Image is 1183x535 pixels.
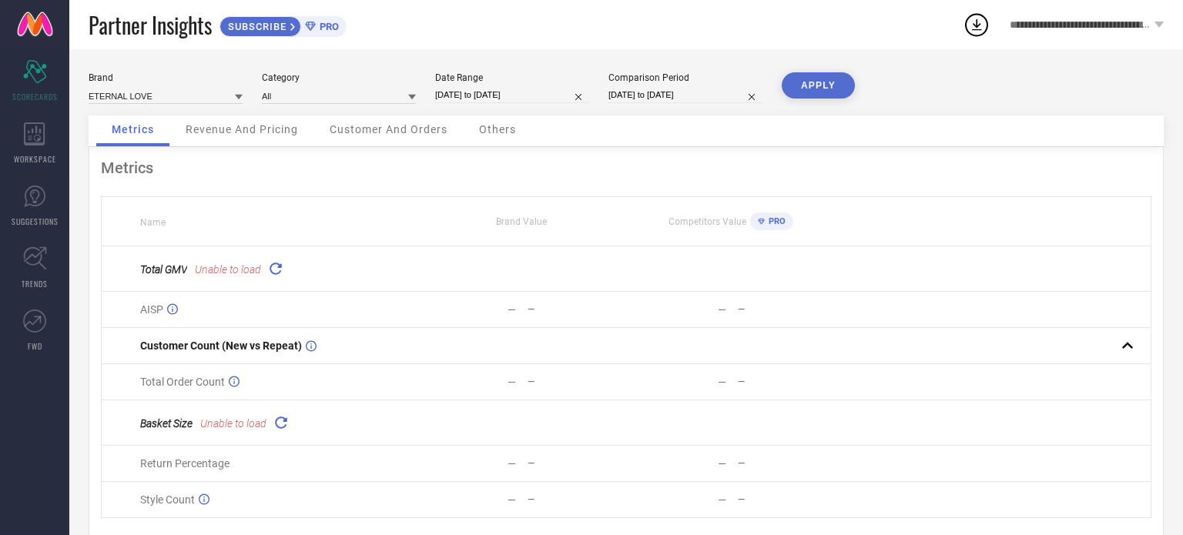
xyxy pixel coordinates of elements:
div: — [528,376,625,387]
div: Reload "Total GMV" [265,258,287,279]
span: AISP [140,303,163,316]
span: Name [140,217,166,228]
div: — [508,457,516,470]
a: SUBSCRIBEPRO [220,12,347,37]
span: Revenue And Pricing [186,123,298,135]
span: Style Count [140,493,195,506]
div: — [738,304,836,315]
span: TRENDS [22,278,48,289]
div: — [718,376,726,388]
span: Unable to load [200,417,266,430]
span: PRO [316,21,339,32]
input: Select comparison period [608,87,762,103]
div: — [718,493,726,506]
div: — [718,303,726,316]
div: — [508,303,516,316]
span: WORKSPACE [14,153,56,165]
div: Category [262,72,416,83]
span: Total GMV [140,263,187,276]
span: Customer Count (New vs Repeat) [140,339,302,352]
span: SCORECARDS [12,91,58,102]
div: Open download list [963,11,990,38]
span: Basket Size [140,417,193,430]
div: — [738,494,836,505]
span: Total Order Count [140,376,225,388]
span: Brand Value [496,216,547,227]
span: Metrics [112,123,154,135]
span: Unable to load [195,263,261,276]
div: — [528,458,625,469]
div: — [738,376,836,387]
div: Metrics [101,159,1151,177]
div: — [718,457,726,470]
div: — [528,304,625,315]
span: Partner Insights [89,9,212,41]
div: Date Range [435,72,589,83]
input: Select date range [435,87,589,103]
div: Reload "Basket Size " [270,412,292,433]
div: — [508,493,516,506]
button: APPLY [782,72,855,99]
span: SUBSCRIBE [220,21,290,32]
span: Others [479,123,516,135]
span: FWD [28,340,42,352]
div: Brand [89,72,243,83]
span: PRO [765,216,786,226]
span: Competitors Value [669,216,746,227]
div: — [528,494,625,505]
div: Comparison Period [608,72,762,83]
span: Return Percentage [140,457,230,470]
span: Customer And Orders [330,123,447,135]
div: — [508,376,516,388]
span: SUGGESTIONS [12,216,59,227]
div: — [738,458,836,469]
